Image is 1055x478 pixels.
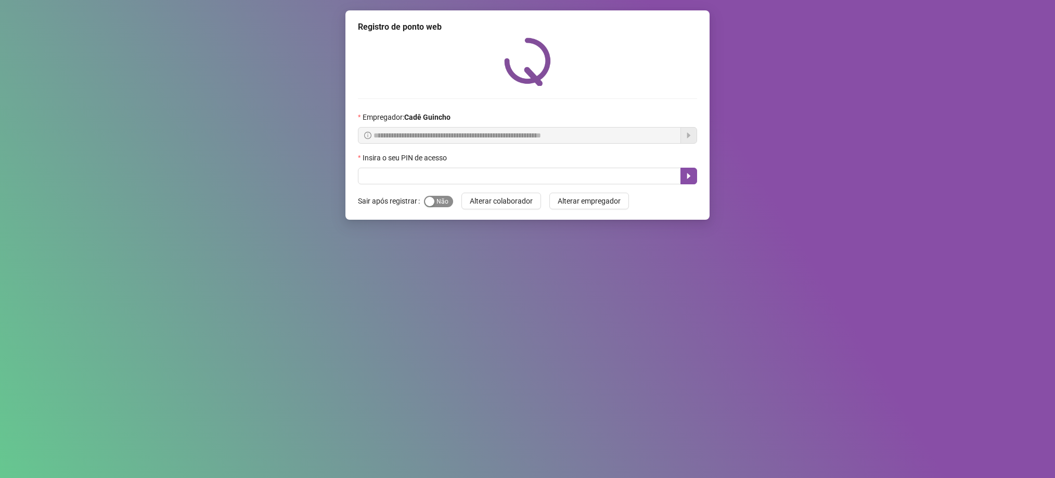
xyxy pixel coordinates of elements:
[558,195,621,207] span: Alterar empregador
[363,111,451,123] span: Empregador :
[358,152,454,163] label: Insira o seu PIN de acesso
[685,172,693,180] span: caret-right
[461,193,541,209] button: Alterar colaborador
[364,132,371,139] span: info-circle
[549,193,629,209] button: Alterar empregador
[504,37,551,86] img: QRPoint
[358,193,424,209] label: Sair após registrar
[404,113,451,121] strong: Cadê Guincho
[470,195,533,207] span: Alterar colaborador
[358,21,697,33] div: Registro de ponto web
